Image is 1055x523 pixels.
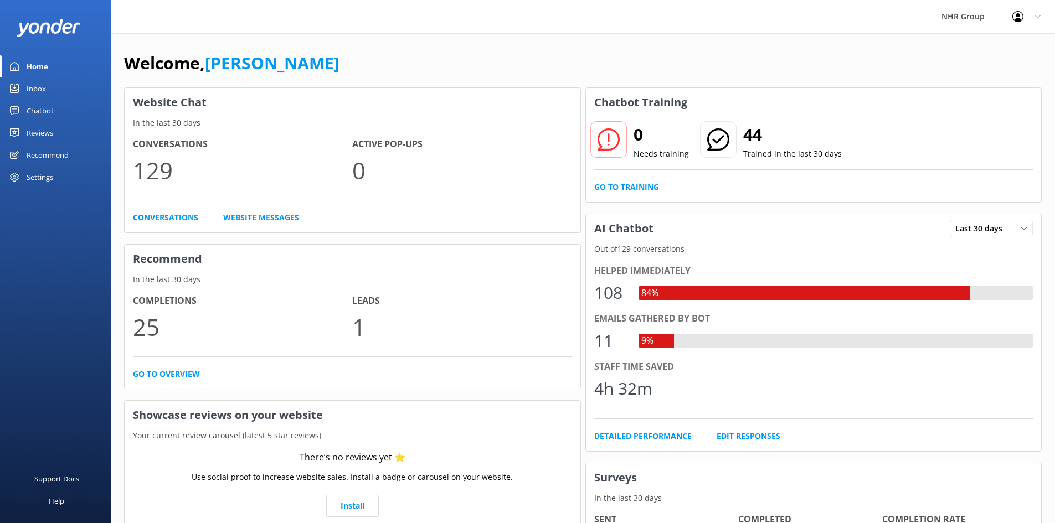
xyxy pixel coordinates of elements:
h4: Conversations [133,137,352,152]
div: Helped immediately [594,264,1033,278]
a: Website Messages [223,211,299,224]
div: Support Docs [34,468,79,490]
div: 9% [639,334,656,348]
p: 25 [133,308,352,345]
p: In the last 30 days [586,492,1042,504]
p: 0 [352,152,572,189]
h4: Completions [133,294,352,308]
div: 84% [639,286,661,301]
img: yonder-white-logo.png [17,19,80,37]
div: Settings [27,166,53,188]
h3: AI Chatbot [586,214,662,243]
div: Staff time saved [594,360,1033,374]
p: Use social proof to increase website sales. Install a badge or carousel on your website. [192,471,513,483]
p: In the last 30 days [125,117,580,129]
div: Chatbot [27,100,54,122]
div: 11 [594,328,627,354]
div: 4h 32m [594,375,652,402]
h2: 0 [634,121,689,148]
div: Help [49,490,64,512]
h3: Chatbot Training [586,88,696,117]
a: Detailed Performance [594,430,692,442]
span: Last 30 days [955,222,1009,235]
h3: Showcase reviews on your website [125,401,580,429]
h2: 44 [743,121,842,148]
p: Trained in the last 30 days [743,148,842,160]
p: Needs training [634,148,689,160]
div: 108 [594,279,627,306]
p: 1 [352,308,572,345]
div: Recommend [27,144,69,166]
a: [PERSON_NAME] [205,51,339,74]
p: Out of 129 conversations [586,243,1042,255]
div: Home [27,55,48,77]
p: Your current review carousel (latest 5 star reviews) [125,429,580,442]
h3: Website Chat [125,88,580,117]
a: Go to Training [594,181,659,193]
h4: Active Pop-ups [352,137,572,152]
p: In the last 30 days [125,273,580,286]
p: 129 [133,152,352,189]
div: Inbox [27,77,46,100]
div: There’s no reviews yet ⭐ [300,450,405,465]
div: Emails gathered by bot [594,312,1033,326]
a: Go to overview [133,368,200,380]
h1: Welcome, [124,50,339,76]
h3: Recommend [125,245,580,273]
a: Edit Responses [717,430,780,442]
a: Conversations [133,211,198,224]
div: Reviews [27,122,53,144]
h4: Leads [352,294,572,308]
a: Install [326,495,379,517]
h3: Surveys [586,463,1042,492]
